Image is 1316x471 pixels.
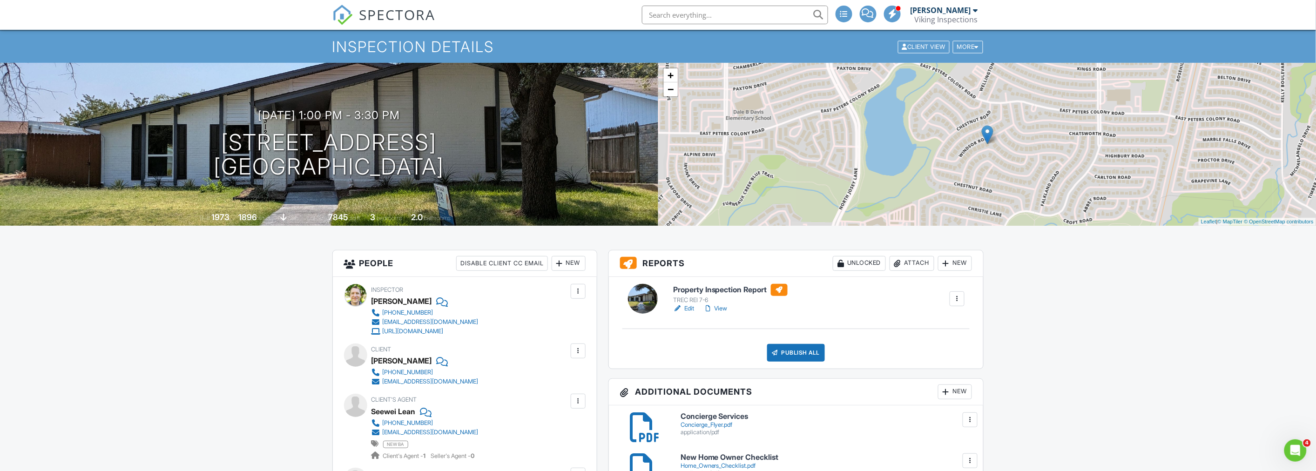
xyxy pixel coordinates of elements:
[915,15,978,24] div: Viking Inspections
[1199,218,1316,226] div: |
[383,318,479,326] div: [EMAIL_ADDRESS][DOMAIN_NAME]
[350,215,361,222] span: sq.ft.
[383,378,479,385] div: [EMAIL_ADDRESS][DOMAIN_NAME]
[200,215,210,222] span: Built
[664,68,678,82] a: Zoom in
[424,452,426,459] strong: 1
[383,452,427,459] span: Client's Agent -
[371,354,432,368] div: [PERSON_NAME]
[953,41,983,54] div: More
[411,212,423,222] div: 2.0
[911,6,971,15] div: [PERSON_NAME]
[359,5,436,24] span: SPECTORA
[371,346,391,353] span: Client
[938,384,972,399] div: New
[371,404,416,418] a: Seewei Lean
[214,130,445,180] h1: [STREET_ADDRESS] [GEOGRAPHIC_DATA]
[673,304,694,313] a: Edit
[211,212,229,222] div: 1973
[1218,219,1243,224] a: © MapTiler
[371,396,417,403] span: Client's Agent
[383,429,479,436] div: [EMAIL_ADDRESS][DOMAIN_NAME]
[833,256,886,271] div: Unlocked
[938,256,972,271] div: New
[371,308,479,317] a: [PHONE_NUMBER]
[681,412,972,421] h6: Concierge Services
[307,215,327,222] span: Lot Size
[431,452,475,459] span: Seller's Agent -
[328,212,348,222] div: 7845
[1303,439,1311,447] span: 4
[371,286,404,293] span: Inspector
[371,377,479,386] a: [EMAIL_ADDRESS][DOMAIN_NAME]
[664,82,678,96] a: Zoom out
[703,304,728,313] a: View
[371,428,479,437] a: [EMAIL_ADDRESS][DOMAIN_NAME]
[370,212,375,222] div: 3
[383,419,433,427] div: [PHONE_NUMBER]
[898,41,950,54] div: Client View
[1244,219,1314,224] a: © OpenStreetMap contributors
[371,294,432,308] div: [PERSON_NAME]
[681,412,972,436] a: Concierge Services Concierge_Flyer.pdf application/pdf
[383,369,433,376] div: [PHONE_NUMBER]
[371,418,479,428] a: [PHONE_NUMBER]
[1284,439,1307,462] iframe: Intercom live chat
[673,284,788,304] a: Property Inspection Report TREC REI 7-6
[377,215,402,222] span: bedrooms
[371,317,479,327] a: [EMAIL_ADDRESS][DOMAIN_NAME]
[456,256,548,271] div: Disable Client CC Email
[258,215,271,222] span: sq. ft.
[471,452,475,459] strong: 0
[332,13,436,32] a: SPECTORA
[238,212,257,222] div: 1896
[424,215,451,222] span: bathrooms
[609,379,984,405] h3: Additional Documents
[897,43,952,50] a: Client View
[371,327,479,336] a: [URL][DOMAIN_NAME]
[890,256,934,271] div: Attach
[642,6,828,24] input: Search everything...
[552,256,586,271] div: New
[383,441,408,448] span: new ba
[609,250,984,277] h3: Reports
[332,39,984,55] h1: Inspection Details
[673,296,788,304] div: TREC REI 7-6
[383,309,433,316] div: [PHONE_NUMBER]
[371,368,479,377] a: [PHONE_NUMBER]
[288,215,298,222] span: slab
[1201,219,1216,224] a: Leaflet
[258,109,400,121] h3: [DATE] 1:00 pm - 3:30 pm
[681,453,972,462] h6: New Home Owner Checklist
[333,250,597,277] h3: People
[681,429,972,436] div: application/pdf
[332,5,353,25] img: The Best Home Inspection Software - Spectora
[767,344,825,362] div: Publish All
[681,462,972,470] div: Home_Owners_Checklist.pdf
[681,421,972,429] div: Concierge_Flyer.pdf
[383,328,444,335] div: [URL][DOMAIN_NAME]
[673,284,788,296] h6: Property Inspection Report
